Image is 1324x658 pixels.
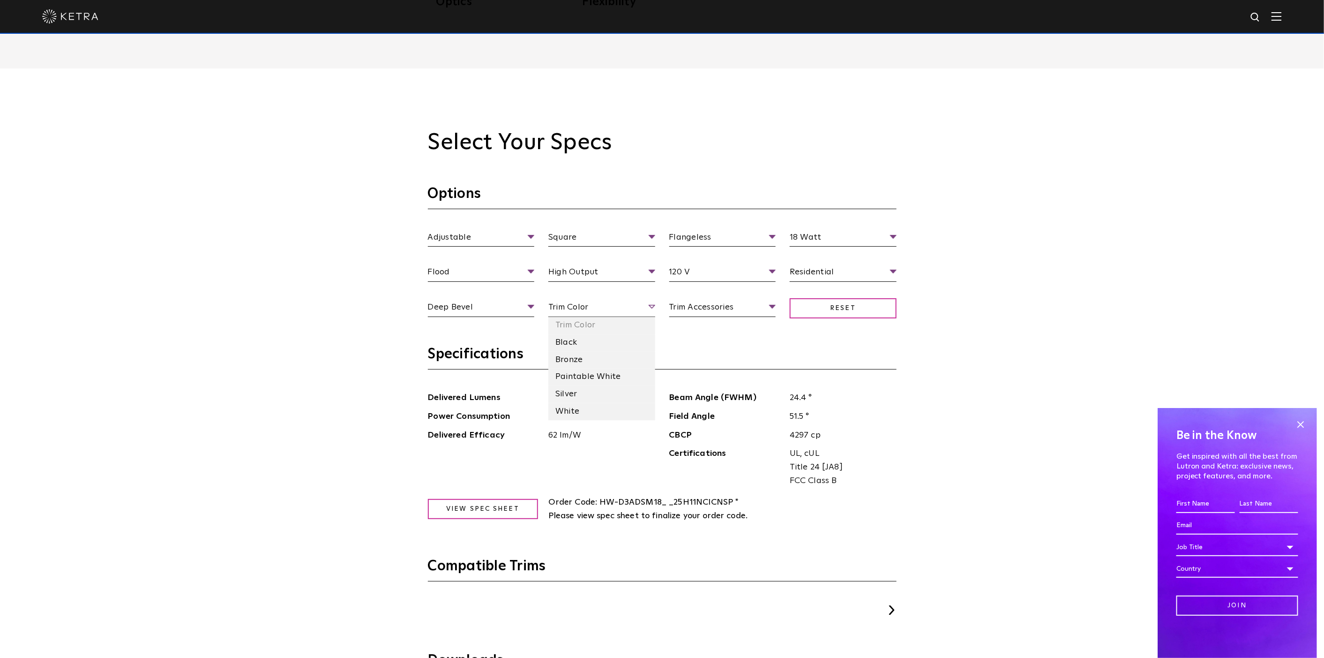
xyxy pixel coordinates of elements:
span: HW-D3ADSM18_ _25H11NCICNSP * Please view spec sheet to finalize your order code. [549,498,748,520]
input: Email [1176,517,1298,535]
span: 120 V [669,265,776,282]
img: Hamburger%20Nav.svg [1272,12,1282,21]
h3: Compatible Trims [428,557,897,582]
span: Flood [428,265,535,282]
span: Residential [790,265,897,282]
h2: Select Your Specs [428,129,897,157]
li: White [548,403,655,421]
span: Delivered Lumens [428,391,542,405]
span: 51.5 ° [783,410,897,424]
input: Join [1176,596,1298,616]
span: 24.4 ° [783,391,897,405]
h3: Specifications [428,345,897,370]
span: Flangeless [669,231,776,247]
span: Reset [790,298,897,318]
img: TRM167.webp [459,605,595,612]
li: Paintable White [548,369,655,386]
span: Field Angle [669,410,783,424]
li: Black [548,334,655,352]
span: 4297 cp [783,429,897,442]
span: Trim Color [548,301,655,317]
span: Title 24 [JA8] [790,461,890,474]
div: Country [1176,560,1298,578]
div: Job Title [1176,538,1298,556]
span: Certifications [669,447,783,487]
button: Next [887,605,897,615]
img: TRM168.webp [595,605,731,612]
p: Get inspired with all the best from Lutron and Ketra: exclusive news, project features, and more. [1176,452,1298,481]
img: TRM169.webp [731,605,867,612]
span: Power Consumption [428,410,542,424]
h4: Be in the Know [1176,427,1298,445]
input: First Name [1176,495,1235,513]
span: 1142 lm [541,391,655,405]
span: Beam Angle (FWHM) [669,391,783,405]
span: FCC Class B [790,474,890,488]
span: 18 W [541,410,655,424]
span: 62 lm/W [541,429,655,442]
span: CBCP [669,429,783,442]
img: ketra-logo-2019-white [42,9,98,23]
span: Square [548,231,655,247]
span: High Output [548,265,655,282]
span: Delivered Efficacy [428,429,542,442]
span: UL, cUL [790,447,890,461]
a: View Spec Sheet [428,499,538,519]
span: Order Code: [549,498,598,507]
span: Deep Bevel [428,301,535,317]
span: Trim Accessories [669,301,776,317]
li: Trim Color [548,317,655,334]
input: Last Name [1240,495,1298,513]
li: Silver [548,386,655,403]
li: Bronze [548,352,655,369]
span: 18 Watt [790,231,897,247]
span: Adjustable [428,231,535,247]
h3: Options [428,185,897,209]
img: search icon [1250,12,1262,23]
